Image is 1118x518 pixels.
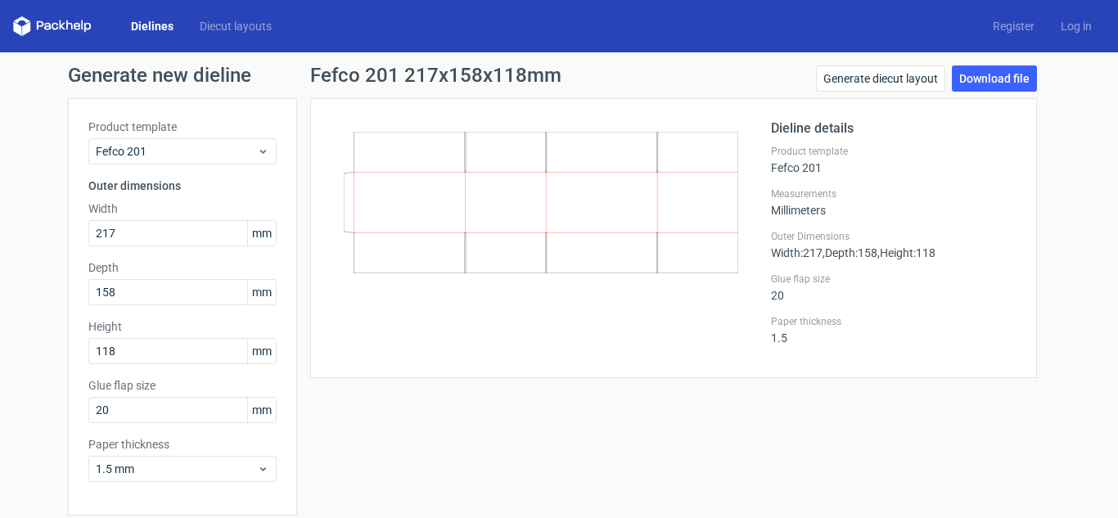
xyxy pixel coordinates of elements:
a: Log in [1048,18,1105,34]
h2: Dieline details [771,119,1017,138]
h1: Fefco 201 217x158x118mm [310,65,561,85]
span: mm [247,398,276,422]
span: 1.5 mm [96,461,257,477]
div: Fefco 201 [771,145,1017,174]
label: Depth [88,259,277,276]
span: mm [247,339,276,363]
label: Paper thickness [771,315,1017,328]
h3: Outer dimensions [88,178,277,194]
label: Measurements [771,187,1017,200]
label: Product template [88,119,277,135]
a: Download file [952,65,1037,92]
span: mm [247,221,276,245]
a: Register [980,18,1048,34]
label: Height [88,318,277,335]
span: mm [247,280,276,304]
span: , Depth : 158 [823,246,877,259]
a: Diecut layouts [187,18,285,34]
div: 20 [771,273,1017,302]
span: Width : 217 [771,246,823,259]
div: 1.5 [771,315,1017,345]
span: , Height : 118 [877,246,935,259]
a: Dielines [118,18,187,34]
label: Glue flap size [771,273,1017,286]
label: Paper thickness [88,436,277,453]
label: Outer Dimensions [771,230,1017,243]
label: Product template [771,145,1017,158]
label: Glue flap size [88,377,277,394]
h1: Generate new dieline [68,65,1050,85]
label: Width [88,200,277,217]
div: Millimeters [771,187,1017,217]
span: Fefco 201 [96,143,257,160]
a: Generate diecut layout [816,65,945,92]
